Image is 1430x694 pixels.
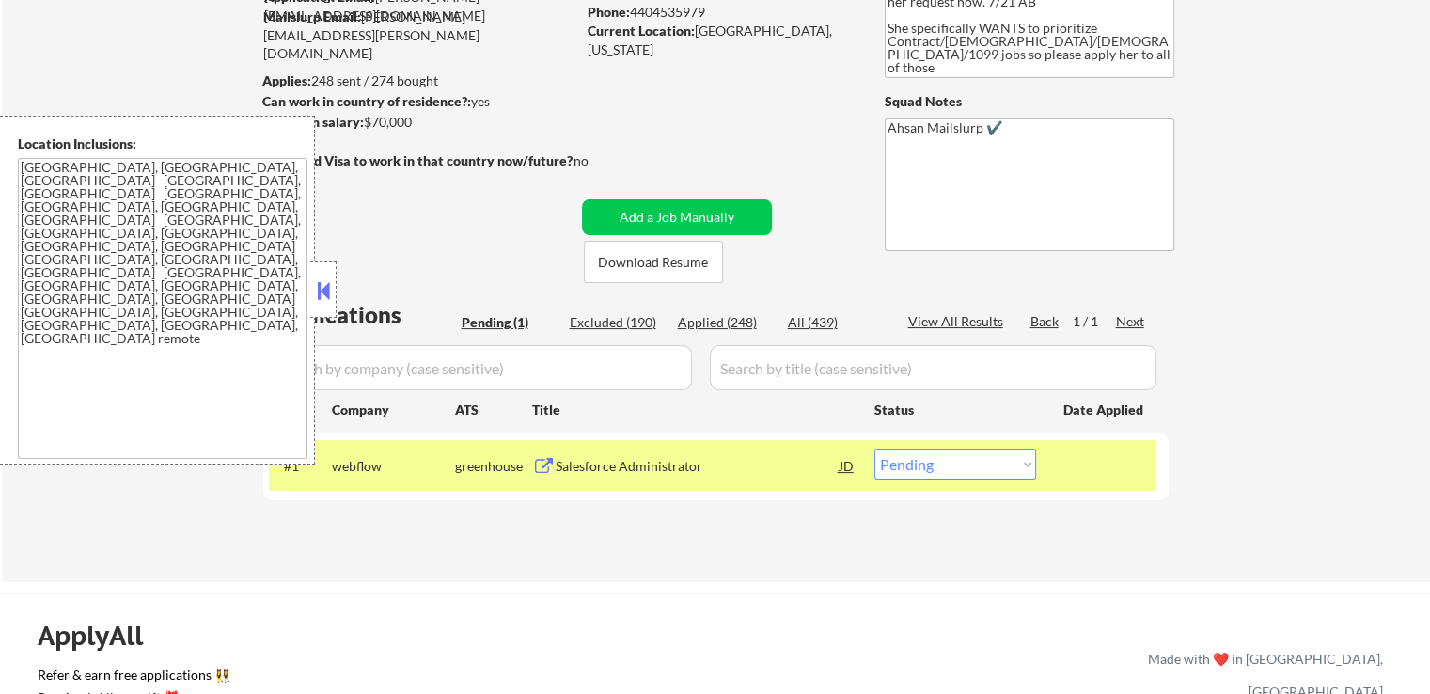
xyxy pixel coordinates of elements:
div: 4404535979 [588,3,854,22]
div: Company [332,401,455,419]
div: View All Results [908,312,1009,331]
div: Applications [269,304,455,326]
div: Applied (248) [678,313,772,332]
input: Search by title (case sensitive) [710,345,1156,390]
strong: Current Location: [588,23,695,39]
div: [PERSON_NAME][EMAIL_ADDRESS][PERSON_NAME][DOMAIN_NAME] [263,8,575,63]
div: webflow [332,457,455,476]
div: ApplyAll [38,620,165,652]
strong: Will need Visa to work in that country now/future?: [263,152,576,168]
strong: Applies: [262,72,311,88]
strong: Can work in country of residence?: [262,93,471,109]
div: Excluded (190) [570,313,664,332]
div: ATS [455,401,532,419]
strong: Phone: [588,4,630,20]
div: Squad Notes [885,92,1174,111]
button: Download Resume [584,241,723,283]
strong: Minimum salary: [262,114,364,130]
div: #1 [284,457,317,476]
div: Next [1116,312,1146,331]
strong: Mailslurp Email: [263,8,361,24]
div: JD [838,449,856,482]
input: Search by company (case sensitive) [269,345,692,390]
div: yes [262,92,570,111]
div: Title [532,401,856,419]
div: 248 sent / 274 bought [262,71,575,90]
div: Salesforce Administrator [556,457,840,476]
div: greenhouse [455,457,532,476]
div: Back [1030,312,1061,331]
div: $70,000 [262,113,575,132]
div: Date Applied [1063,401,1146,419]
div: Pending (1) [462,313,556,332]
div: All (439) [788,313,882,332]
div: [GEOGRAPHIC_DATA], [US_STATE] [588,22,854,58]
div: Location Inclusions: [18,134,307,153]
div: no [574,151,627,170]
div: 1 / 1 [1073,312,1116,331]
div: Status [874,392,1036,426]
a: Refer & earn free applications 👯‍♀️ [38,669,755,688]
button: Add a Job Manually [582,199,772,235]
